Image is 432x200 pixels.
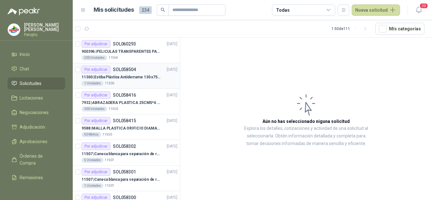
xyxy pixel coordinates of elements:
h3: Aún no has seleccionado niguna solicitud [262,118,350,125]
div: Por adjudicar [82,66,110,73]
a: Negociaciones [8,106,65,118]
a: Adjudicación [8,121,65,133]
div: Por adjudicar [82,40,110,48]
span: Órdenes de Compra [20,153,59,167]
p: SOL058415 [113,118,136,123]
p: SOL058416 [113,93,136,97]
p: 11507 | Caneca blanca para separación de residuos 10 LT [82,177,160,183]
span: 20 [419,3,428,9]
span: search [161,8,165,12]
p: 11300 [105,81,114,86]
span: Chat [20,65,29,72]
a: Licitaciones [8,92,65,104]
a: Remisiones [8,172,65,184]
a: Por adjudicarSOL060293[DATE] 900396 |PELICULAS TRANSPARENTES PARA LAMINADO EN CALIENTE200 Unidade... [73,38,180,63]
a: Inicio [8,48,65,60]
a: Aprobaciones [8,136,65,148]
div: 1 Unidades [82,81,103,86]
p: 9588 | MALLA PLASTICA ORIFICIO DIAMANTE 3MM [82,125,160,131]
button: Mís categorías [375,23,424,35]
h1: Mis solicitudes [94,5,134,15]
a: Por adjudicarSOL058504[DATE] 11300 |Estiba Plástica Antiderrame 130 x75 CM - Capacidad 180-200 Li... [73,63,180,89]
div: 200 Unidades [82,55,107,60]
p: 11554 [108,55,118,60]
span: Negociaciones [20,109,49,116]
p: 7932 | ABRAZADERA PLASTICA 25CMS*4.8MM NEGRA [82,100,160,106]
div: 50 Metros [82,132,101,137]
p: SOL060293 [113,42,136,46]
div: Todas [276,7,289,14]
p: [DATE] [167,92,177,98]
a: Por adjudicarSOL058301[DATE] 11507 |Caneca blanca para separación de residuos 10 LT1 Unidades11507 [73,166,180,191]
span: Adjudicación [20,124,45,130]
p: 11550 [108,106,118,112]
span: Licitaciones [20,94,43,101]
div: Por adjudicar [82,91,110,99]
a: Órdenes de Compra [8,150,65,169]
p: [DATE] [167,41,177,47]
img: Logo peakr [8,8,40,15]
p: 11507 [105,158,114,163]
div: 300 Unidades [82,106,107,112]
p: [DATE] [167,118,177,124]
p: 11300 | Estiba Plástica Antiderrame 130 x75 CM - Capacidad 180-200 Litros [82,74,160,80]
a: Por adjudicarSOL058415[DATE] 9588 |MALLA PLASTICA ORIFICIO DIAMANTE 3MM50 Metros11550 [73,114,180,140]
p: 11507 [105,183,114,188]
p: [PERSON_NAME] [PERSON_NAME] [24,23,65,32]
a: Por adjudicarSOL058302[DATE] 11507 |Caneca blanca para separación de residuos 121 LT5 Unidades11507 [73,140,180,166]
button: Nueva solicitud [352,4,400,16]
a: Solicitudes [8,77,65,89]
span: Inicio [20,51,30,58]
div: Por adjudicar [82,142,110,150]
p: SOL058301 [113,170,136,174]
p: 11507 | Caneca blanca para separación de residuos 121 LT [82,151,160,157]
p: 11550 [102,132,112,137]
span: 234 [139,6,152,14]
span: Solicitudes [20,80,41,87]
div: Por adjudicar [82,168,110,176]
p: 900396 | PELICULAS TRANSPARENTES PARA LAMINADO EN CALIENTE [82,49,160,55]
p: [DATE] [167,67,177,73]
p: Patojito [24,33,65,37]
img: Company Logo [8,24,20,36]
span: Remisiones [20,174,43,181]
a: Chat [8,63,65,75]
p: [DATE] [167,143,177,149]
p: [DATE] [167,169,177,175]
button: 20 [413,4,424,16]
span: Aprobaciones [20,138,47,145]
div: 1 - 50 de 111 [331,24,370,34]
div: 5 Unidades [82,158,103,163]
p: Explora los detalles, cotizaciones y actividad de una solicitud al seleccionarla. Obtén informaci... [244,125,369,148]
div: 1 Unidades [82,183,103,188]
div: Por adjudicar [82,117,110,124]
p: SOL058302 [113,144,136,148]
p: SOL058300 [113,195,136,200]
p: SOL058504 [113,67,136,72]
a: Por adjudicarSOL058416[DATE] 7932 |ABRAZADERA PLASTICA 25CMS*4.8MM NEGRA300 Unidades11550 [73,89,180,114]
